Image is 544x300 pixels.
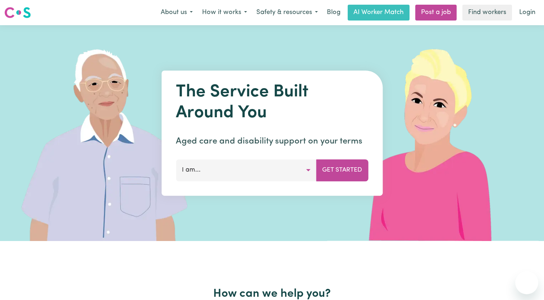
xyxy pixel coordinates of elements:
a: Login [515,5,540,21]
button: I am... [176,159,316,181]
a: Post a job [415,5,457,21]
a: Find workers [462,5,512,21]
button: Safety & resources [252,5,323,20]
iframe: Button to launch messaging window [515,271,538,294]
a: AI Worker Match [348,5,410,21]
h1: The Service Built Around You [176,82,368,123]
button: About us [156,5,197,20]
img: Careseekers logo [4,6,31,19]
a: Blog [323,5,345,21]
a: Careseekers logo [4,4,31,21]
p: Aged care and disability support on your terms [176,135,368,148]
button: How it works [197,5,252,20]
button: Get Started [316,159,368,181]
